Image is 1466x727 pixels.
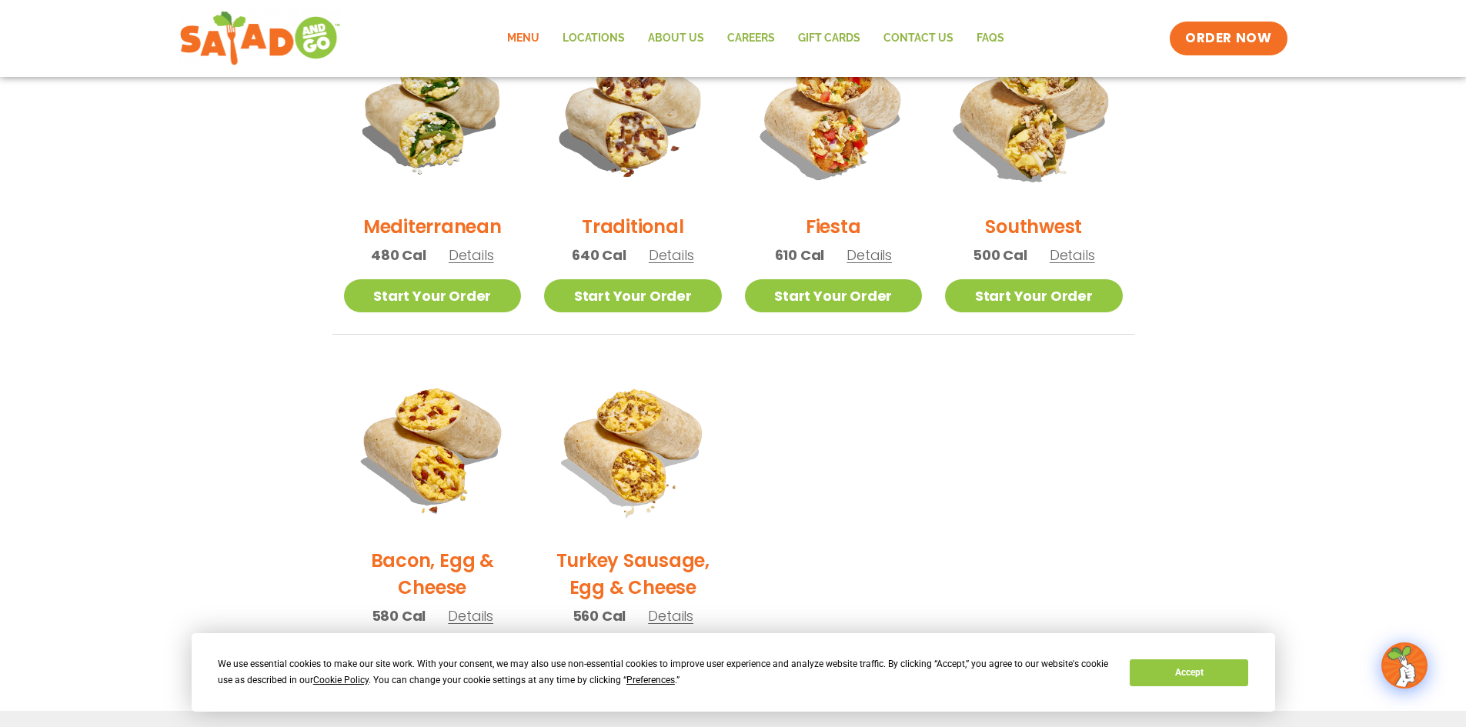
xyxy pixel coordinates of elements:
[573,605,626,626] span: 560 Cal
[648,606,693,625] span: Details
[551,21,636,56] a: Locations
[1130,659,1248,686] button: Accept
[930,8,1138,217] img: Product photo for Southwest
[806,213,861,240] h2: Fiesta
[973,245,1027,265] span: 500 Cal
[449,245,494,265] span: Details
[636,21,716,56] a: About Us
[745,24,923,202] img: Product photo for Fiesta
[344,358,522,535] img: Product photo for Bacon, Egg & Cheese
[344,24,522,202] img: Product photo for Mediterranean Breakfast Burrito
[344,279,522,312] a: Start Your Order
[1170,22,1287,55] a: ORDER NOW
[775,245,825,265] span: 610 Cal
[1050,245,1095,265] span: Details
[1383,644,1426,687] img: wpChatIcon
[179,8,342,69] img: new-SAG-logo-768×292
[572,245,626,265] span: 640 Cal
[649,245,694,265] span: Details
[847,245,892,265] span: Details
[218,656,1111,689] div: We use essential cookies to make our site work. With your consent, we may also use non-essential ...
[965,21,1016,56] a: FAQs
[872,21,965,56] a: Contact Us
[363,213,502,240] h2: Mediterranean
[496,21,551,56] a: Menu
[192,633,1275,712] div: Cookie Consent Prompt
[496,21,1016,56] nav: Menu
[745,279,923,312] a: Start Your Order
[626,675,675,685] span: Preferences
[582,213,683,240] h2: Traditional
[313,675,369,685] span: Cookie Policy
[544,358,722,535] img: Product photo for Turkey Sausage, Egg & Cheese
[786,21,872,56] a: GIFT CARDS
[344,547,522,601] h2: Bacon, Egg & Cheese
[448,606,493,625] span: Details
[945,279,1123,312] a: Start Your Order
[544,24,722,202] img: Product photo for Traditional
[544,547,722,601] h2: Turkey Sausage, Egg & Cheese
[985,213,1082,240] h2: Southwest
[1185,29,1271,48] span: ORDER NOW
[372,605,426,626] span: 580 Cal
[371,245,426,265] span: 480 Cal
[544,279,722,312] a: Start Your Order
[716,21,786,56] a: Careers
